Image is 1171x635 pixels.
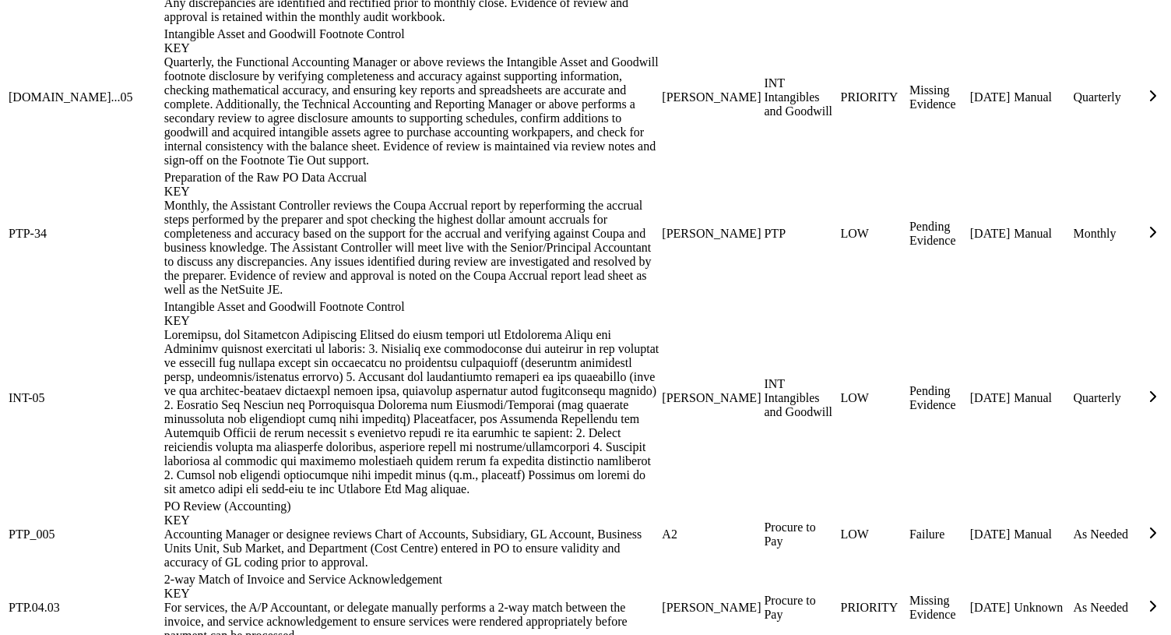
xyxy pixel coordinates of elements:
[1013,26,1071,168] td: Manual
[764,520,837,549] div: Procure to Pay
[164,314,659,328] div: KEY
[970,227,1011,241] div: [DATE]
[841,601,906,615] div: PRIORITY
[164,27,659,55] div: Intangible Asset and Goodwill Footnote Control
[909,384,967,412] div: Pending Evidence
[970,527,1011,542] div: [DATE]
[662,90,761,104] div: [PERSON_NAME]
[764,377,837,419] div: INT Intangibles and Goodwill
[1013,499,1071,570] td: Manual
[164,328,659,496] div: Quarterly, the Functional Accounting Manager or above reviews the Intangible Asset and Goodwill f...
[841,527,906,542] div: LOW
[841,391,906,405] div: LOW
[841,90,906,104] div: PRIORITY
[662,527,761,542] div: A2
[164,171,659,199] div: Preparation of the Raw PO Data Accrual
[1013,170,1071,298] td: Manual
[164,300,659,328] div: Intangible Asset and Goodwill Footnote Control
[164,527,659,570] div: Accounting Manager or designee reviews Chart of Accounts, Subsidiary, GL Account, Business Units ...
[764,594,837,622] div: Procure to Pay
[8,26,162,168] td: [DOMAIN_NAME]...05
[164,199,659,297] div: Monthly, the Assistant Controller reviews the Coupa Accrual report by reperforming the accrual st...
[764,76,837,118] div: INT Intangibles and Goodwill
[164,41,659,55] div: KEY
[909,220,967,248] div: Pending Evidence
[909,83,967,111] div: Missing Evidence
[970,601,1011,615] div: [DATE]
[8,499,162,570] td: PTP_005
[164,573,659,601] div: 2-way Match of Invoice and Service Acknowledgement
[8,170,162,298] td: PTP-34
[970,90,1011,104] div: [DATE]
[164,499,659,527] div: PO Review (Accounting)
[164,55,659,168] div: Quarterly, the Functional Accounting Manager or above reviews the Intangible Asset and Goodwill f...
[909,594,967,622] div: Missing Evidence
[1013,299,1071,497] td: Manual
[662,391,761,405] div: [PERSON_NAME]
[164,513,659,527] div: KEY
[164,587,659,601] div: KEY
[764,227,837,241] div: PTP
[662,227,761,241] div: [PERSON_NAME]
[970,391,1011,405] div: [DATE]
[8,299,162,497] td: INT-05
[164,185,659,199] div: KEY
[662,601,761,615] div: [PERSON_NAME]
[841,227,906,241] div: LOW
[1072,499,1141,570] td: As Needed
[1072,299,1141,497] td: Quarterly
[1072,26,1141,168] td: Quarterly
[909,527,967,542] div: Failure
[1072,170,1141,298] td: Monthly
